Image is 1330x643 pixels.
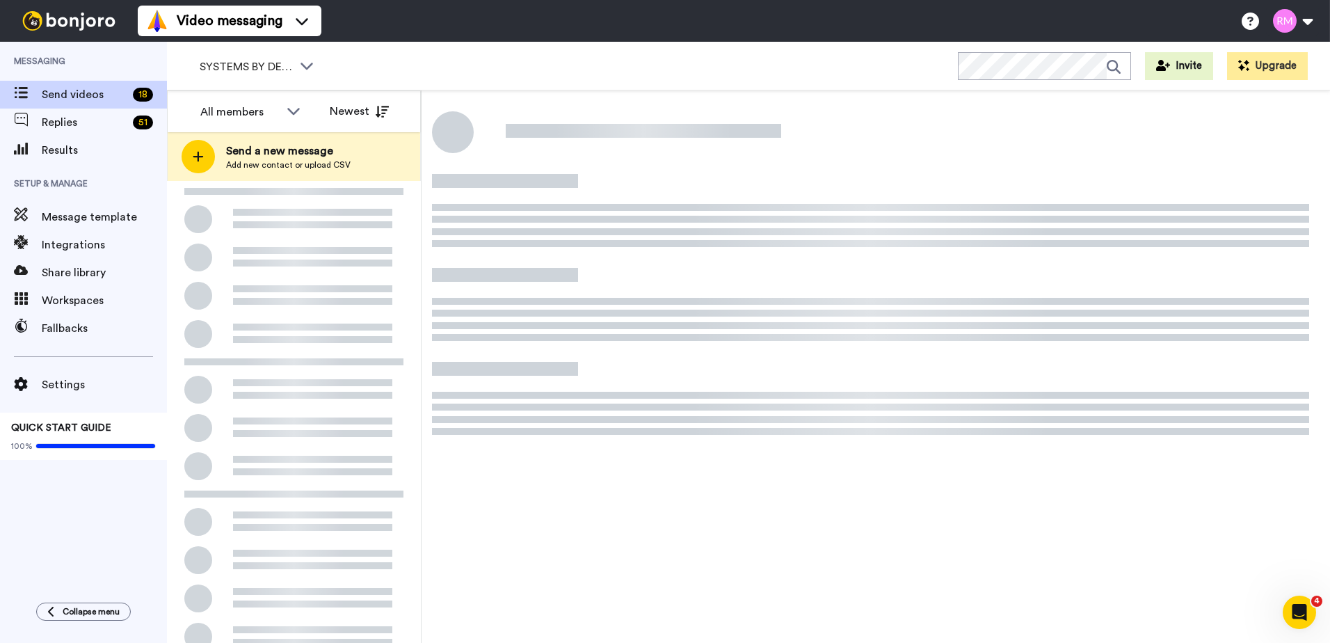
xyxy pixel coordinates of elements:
[319,97,399,125] button: Newest
[36,603,131,621] button: Collapse menu
[42,142,167,159] span: Results
[133,88,153,102] div: 18
[63,606,120,617] span: Collapse menu
[1311,596,1322,607] span: 4
[1283,596,1316,629] iframe: Intercom live chat
[226,159,351,170] span: Add new contact or upload CSV
[42,292,167,309] span: Workspaces
[200,58,293,75] span: SYSTEMS BY DESIGN MEMBERSHIP
[11,423,111,433] span: QUICK START GUIDE
[42,237,167,253] span: Integrations
[177,11,282,31] span: Video messaging
[17,11,121,31] img: bj-logo-header-white.svg
[42,114,127,131] span: Replies
[42,209,167,225] span: Message template
[1145,52,1213,80] button: Invite
[133,116,153,129] div: 51
[146,10,168,32] img: vm-color.svg
[226,143,351,159] span: Send a new message
[42,376,167,393] span: Settings
[200,104,280,120] div: All members
[42,264,167,281] span: Share library
[42,320,167,337] span: Fallbacks
[1227,52,1308,80] button: Upgrade
[42,86,127,103] span: Send videos
[11,440,33,452] span: 100%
